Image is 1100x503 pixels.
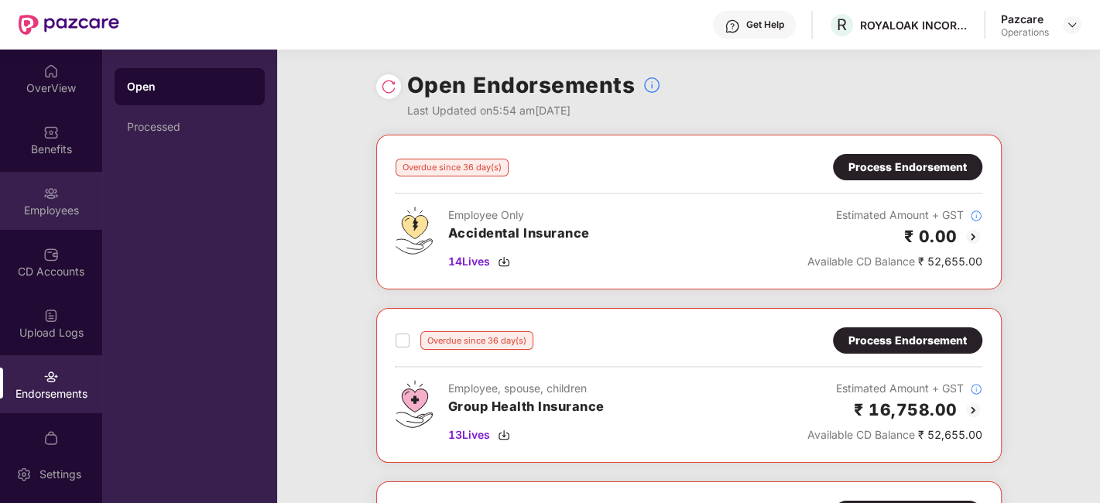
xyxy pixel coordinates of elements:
[1066,19,1078,31] img: svg+xml;base64,PHN2ZyBpZD0iRHJvcGRvd24tMzJ4MzIiIHhtbG5zPSJodHRwOi8vd3d3LnczLm9yZy8yMDAwL3N2ZyIgd2...
[396,159,509,176] div: Overdue since 36 day(s)
[127,79,252,94] div: Open
[43,308,59,323] img: svg+xml;base64,PHN2ZyBpZD0iVXBsb2FkX0xvZ3MiIGRhdGEtbmFtZT0iVXBsb2FkIExvZ3MiIHhtbG5zPSJodHRwOi8vd3...
[498,255,510,268] img: svg+xml;base64,PHN2ZyBpZD0iRG93bmxvYWQtMzJ4MzIiIHhtbG5zPSJodHRwOi8vd3d3LnczLm9yZy8yMDAwL3N2ZyIgd2...
[16,467,32,482] img: svg+xml;base64,PHN2ZyBpZD0iU2V0dGluZy0yMHgyMCIgeG1sbnM9Imh0dHA6Ly93d3cudzMub3JnLzIwMDAvc3ZnIiB3aW...
[837,15,847,34] span: R
[448,207,590,224] div: Employee Only
[127,121,252,133] div: Processed
[407,102,662,119] div: Last Updated on 5:54 am[DATE]
[746,19,784,31] div: Get Help
[807,253,982,270] div: ₹ 52,655.00
[448,380,605,397] div: Employee, spouse, children
[807,426,982,443] div: ₹ 52,655.00
[420,331,533,350] div: Overdue since 36 day(s)
[43,186,59,201] img: svg+xml;base64,PHN2ZyBpZD0iRW1wbG95ZWVzIiB4bWxucz0iaHR0cDovL3d3dy53My5vcmcvMjAwMC9zdmciIHdpZHRoPS...
[43,369,59,385] img: svg+xml;base64,PHN2ZyBpZD0iRW5kb3JzZW1lbnRzIiB4bWxucz0iaHR0cDovL3d3dy53My5vcmcvMjAwMC9zdmciIHdpZH...
[448,253,490,270] span: 14 Lives
[396,207,433,255] img: svg+xml;base64,PHN2ZyB4bWxucz0iaHR0cDovL3d3dy53My5vcmcvMjAwMC9zdmciIHdpZHRoPSI0OS4zMjEiIGhlaWdodD...
[1001,12,1049,26] div: Pazcare
[43,63,59,79] img: svg+xml;base64,PHN2ZyBpZD0iSG9tZSIgeG1sbnM9Imh0dHA6Ly93d3cudzMub3JnLzIwMDAvc3ZnIiB3aWR0aD0iMjAiIG...
[964,401,982,419] img: svg+xml;base64,PHN2ZyBpZD0iQmFjay0yMHgyMCIgeG1sbnM9Imh0dHA6Ly93d3cudzMub3JnLzIwMDAvc3ZnIiB3aWR0aD...
[807,428,915,441] span: Available CD Balance
[43,430,59,446] img: svg+xml;base64,PHN2ZyBpZD0iTXlfT3JkZXJzIiBkYXRhLW5hbWU9Ik15IE9yZGVycyIgeG1sbnM9Imh0dHA6Ly93d3cudz...
[1001,26,1049,39] div: Operations
[970,210,982,222] img: svg+xml;base64,PHN2ZyBpZD0iSW5mb18tXzMyeDMyIiBkYXRhLW5hbWU9IkluZm8gLSAzMngzMiIgeG1sbnM9Imh0dHA6Ly...
[970,383,982,395] img: svg+xml;base64,PHN2ZyBpZD0iSW5mb18tXzMyeDMyIiBkYXRhLW5hbWU9IkluZm8gLSAzMngzMiIgeG1sbnM9Imh0dHA6Ly...
[43,125,59,140] img: svg+xml;base64,PHN2ZyBpZD0iQmVuZWZpdHMiIHhtbG5zPSJodHRwOi8vd3d3LnczLm9yZy8yMDAwL3N2ZyIgd2lkdGg9Ij...
[848,332,967,349] div: Process Endorsement
[35,467,86,482] div: Settings
[904,224,958,249] h2: ₹ 0.00
[807,207,982,224] div: Estimated Amount + GST
[448,426,490,443] span: 13 Lives
[448,397,605,417] h3: Group Health Insurance
[407,68,636,102] h1: Open Endorsements
[964,228,982,246] img: svg+xml;base64,PHN2ZyBpZD0iQmFjay0yMHgyMCIgeG1sbnM9Imh0dHA6Ly93d3cudzMub3JnLzIwMDAvc3ZnIiB3aWR0aD...
[43,247,59,262] img: svg+xml;base64,PHN2ZyBpZD0iQ0RfQWNjb3VudHMiIGRhdGEtbmFtZT0iQ0QgQWNjb3VudHMiIHhtbG5zPSJodHRwOi8vd3...
[848,159,967,176] div: Process Endorsement
[725,19,740,34] img: svg+xml;base64,PHN2ZyBpZD0iSGVscC0zMngzMiIgeG1sbnM9Imh0dHA6Ly93d3cudzMub3JnLzIwMDAvc3ZnIiB3aWR0aD...
[860,18,968,33] div: ROYALOAK INCORPORATION PRIVATE LIMITED
[807,255,915,268] span: Available CD Balance
[498,429,510,441] img: svg+xml;base64,PHN2ZyBpZD0iRG93bmxvYWQtMzJ4MzIiIHhtbG5zPSJodHRwOi8vd3d3LnczLm9yZy8yMDAwL3N2ZyIgd2...
[643,76,661,94] img: svg+xml;base64,PHN2ZyBpZD0iSW5mb18tXzMyeDMyIiBkYXRhLW5hbWU9IkluZm8gLSAzMngzMiIgeG1sbnM9Imh0dHA6Ly...
[381,79,396,94] img: svg+xml;base64,PHN2ZyBpZD0iUmVsb2FkLTMyeDMyIiB4bWxucz0iaHR0cDovL3d3dy53My5vcmcvMjAwMC9zdmciIHdpZH...
[854,397,958,423] h2: ₹ 16,758.00
[448,224,590,244] h3: Accidental Insurance
[19,15,119,35] img: New Pazcare Logo
[807,380,982,397] div: Estimated Amount + GST
[396,380,433,428] img: svg+xml;base64,PHN2ZyB4bWxucz0iaHR0cDovL3d3dy53My5vcmcvMjAwMC9zdmciIHdpZHRoPSI0Ny43MTQiIGhlaWdodD...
